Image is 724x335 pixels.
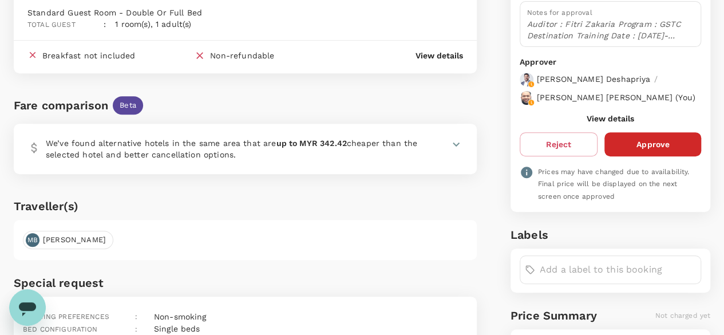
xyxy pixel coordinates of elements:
[540,261,696,279] input: Add a label to this booking
[654,73,657,85] p: /
[94,9,106,31] div: :
[520,132,598,156] button: Reject
[511,306,597,325] h6: Price Summary
[27,7,202,18] p: Standard Guest Room - Double Or Full Bed
[36,235,113,246] span: [PERSON_NAME]
[537,73,651,85] p: [PERSON_NAME] Deshapriya
[527,18,694,41] p: Auditor : Fitri Zakaria Program : GSTC Destination Training Date : [DATE]-[DATE]. Location : At [...
[113,100,143,111] span: Beta
[149,306,207,322] div: Non-smoking
[520,73,533,86] img: avatar-67a5bcb800f47.png
[46,137,422,160] p: We’ve found alternative hotels in the same area that are cheaper than the selected hotel and bett...
[416,50,463,61] button: View details
[527,9,592,17] span: Notes for approval
[26,233,39,247] div: MB
[115,18,191,30] p: 1 room(s), 1 adult(s)
[14,197,477,215] h6: Traveller(s)
[511,226,710,244] h6: Labels
[14,274,477,292] h6: Special request
[42,50,135,61] div: Breakfast not included
[276,139,346,148] b: up to MYR 342.42
[23,325,98,333] span: Bed configuration
[538,168,690,201] span: Prices may have changed due to availability. Final price will be displayed on the next screen onc...
[135,313,137,321] span: :
[537,92,695,103] p: [PERSON_NAME] [PERSON_NAME] ( You )
[23,313,109,321] span: Smoking preferences
[9,289,46,326] iframe: Button to launch messaging window
[135,325,137,333] span: :
[604,132,701,156] button: Approve
[210,50,274,64] div: Non-refundable
[520,91,533,105] img: avatar-67b4218f54620.jpeg
[14,96,108,115] div: Fare comparison
[27,21,76,29] span: Total guest
[655,312,710,320] span: Not charged yet
[587,114,634,123] button: View details
[520,56,701,68] p: Approver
